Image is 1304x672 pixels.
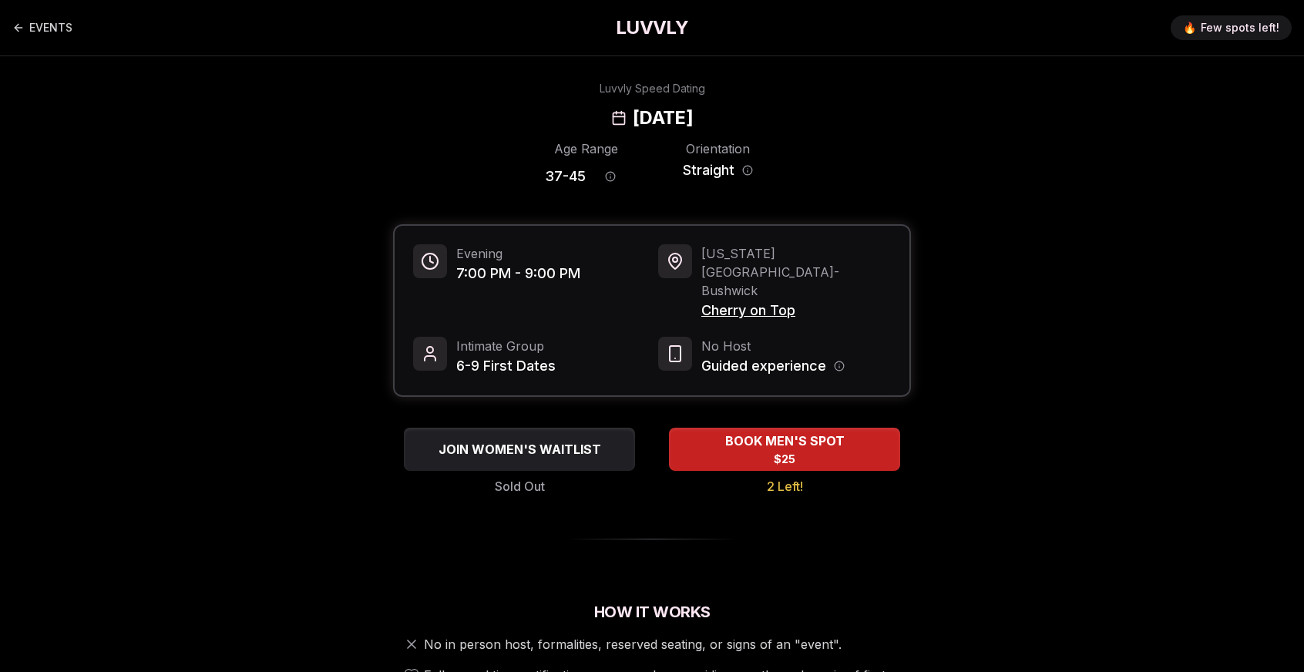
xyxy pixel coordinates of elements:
[677,139,759,158] div: Orientation
[456,337,556,355] span: Intimate Group
[1183,20,1196,35] span: 🔥
[701,355,826,377] span: Guided experience
[1201,20,1279,35] span: Few spots left!
[669,428,900,471] button: BOOK MEN'S SPOT - 2 Left!
[701,300,891,321] span: Cherry on Top
[633,106,693,130] h2: [DATE]
[393,601,911,623] h2: How It Works
[456,263,580,284] span: 7:00 PM - 9:00 PM
[404,428,635,471] button: JOIN WOMEN'S WAITLIST - Sold Out
[12,12,72,43] a: Back to events
[456,355,556,377] span: 6-9 First Dates
[683,160,734,181] span: Straight
[722,432,848,450] span: BOOK MEN'S SPOT
[767,477,803,496] span: 2 Left!
[616,15,688,40] a: LUVVLY
[495,477,545,496] span: Sold Out
[701,244,891,300] span: [US_STATE][GEOGRAPHIC_DATA] - Bushwick
[742,165,753,176] button: Orientation information
[774,452,795,467] span: $25
[456,244,580,263] span: Evening
[424,635,842,654] span: No in person host, formalities, reserved seating, or signs of an "event".
[701,337,845,355] span: No Host
[593,160,627,193] button: Age range information
[545,166,586,187] span: 37 - 45
[600,81,705,96] div: Luvvly Speed Dating
[545,139,627,158] div: Age Range
[834,361,845,371] button: Host information
[435,440,604,459] span: JOIN WOMEN'S WAITLIST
